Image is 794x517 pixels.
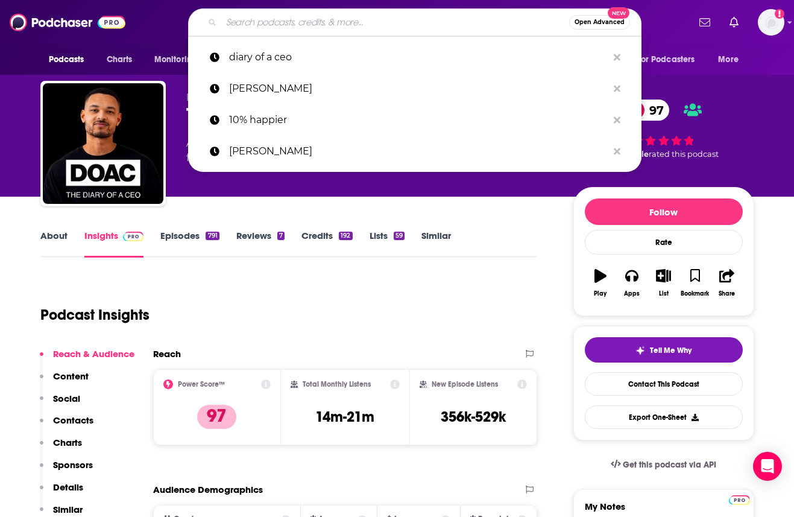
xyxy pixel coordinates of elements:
img: Podchaser Pro [729,495,750,505]
h2: Power Score™ [178,380,225,389]
div: Search podcasts, credits, & more... [188,8,641,36]
div: 791 [206,232,219,240]
p: Content [53,370,89,382]
img: User Profile [758,9,784,36]
img: Podchaser Pro [123,232,144,241]
img: The Diary Of A CEO with Steven Bartlett [43,83,163,204]
a: [PERSON_NAME] [188,73,641,104]
p: Sponsors [53,459,93,471]
p: diary of a ceo [229,42,608,73]
a: Charts [99,48,140,71]
p: Similar [53,504,83,515]
a: InsightsPodchaser Pro [84,230,144,258]
button: open menu [629,48,713,71]
button: List [647,261,679,305]
span: featuring [186,151,373,165]
h1: Podcast Insights [40,306,150,324]
span: Charts [107,51,133,68]
span: More [718,51,739,68]
a: Credits192 [301,230,352,258]
a: About [40,230,68,258]
p: Reach & Audience [53,348,134,360]
a: Reviews7 [236,230,285,258]
h2: Reach [153,348,181,360]
div: Play [594,290,607,297]
button: tell me why sparkleTell Me Why [585,337,743,363]
div: 192 [339,232,352,240]
button: Social [40,393,80,415]
p: 97 [197,405,236,429]
button: Reach & Audience [40,348,134,370]
button: Bookmark [679,261,711,305]
h2: Audience Demographics [153,484,263,495]
button: Details [40,481,83,504]
h3: 14m-21m [315,408,374,426]
button: Share [711,261,742,305]
a: 97 [625,100,670,121]
img: Podchaser - Follow, Share and Rate Podcasts [10,11,125,34]
div: Bookmark [681,290,709,297]
div: 59 [394,232,405,240]
p: Charts [53,437,82,448]
a: Show notifications dropdown [725,12,743,33]
span: Open Advanced [575,19,625,25]
div: 97 14 peoplerated this podcast [573,92,754,167]
button: Content [40,370,89,393]
h2: Total Monthly Listens [303,380,371,389]
div: Share [719,290,735,297]
a: Pro website [729,493,750,505]
h2: New Episode Listens [432,380,498,389]
button: Export One-Sheet [585,405,743,429]
p: Social [53,393,80,404]
a: Episodes791 [160,230,219,258]
p: rich roll [229,73,608,104]
svg: Add a profile image [775,9,784,19]
span: Logged in as tinajoell1 [758,9,784,36]
button: open menu [40,48,100,71]
p: 10% happier [229,104,608,136]
button: Follow [585,198,743,225]
button: open menu [710,48,754,71]
div: A podcast [186,136,373,165]
button: Apps [616,261,647,305]
a: Lists59 [370,230,405,258]
a: Similar [421,230,451,258]
span: Tell Me Why [650,346,692,355]
span: Monitoring [154,51,197,68]
p: Details [53,481,83,493]
div: Rate [585,230,743,255]
a: diary of a ceo [188,42,641,73]
input: Search podcasts, credits, & more... [221,13,569,32]
p: Contacts [53,414,93,426]
button: Open AdvancedNew [569,15,630,30]
div: Apps [624,290,640,297]
button: Charts [40,437,82,459]
button: Sponsors [40,459,93,481]
span: New [608,7,629,19]
button: Play [585,261,616,305]
div: List [659,290,669,297]
span: rated this podcast [649,150,719,159]
p: tony robbins [229,136,608,167]
img: tell me why sparkle [635,346,645,355]
h3: 356k-529k [441,408,506,426]
a: [PERSON_NAME] [188,136,641,167]
button: Contacts [40,414,93,437]
span: 97 [637,100,670,121]
span: Get this podcast via API [623,460,716,470]
a: Show notifications dropdown [695,12,715,33]
span: FlightStory [186,92,242,103]
span: Podcasts [49,51,84,68]
div: 7 [277,232,285,240]
a: 10% happier [188,104,641,136]
div: Open Intercom Messenger [753,452,782,481]
a: Contact This Podcast [585,372,743,396]
a: Get this podcast via API [601,450,726,480]
span: For Podcasters [637,51,695,68]
button: open menu [146,48,213,71]
button: Show profile menu [758,9,784,36]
